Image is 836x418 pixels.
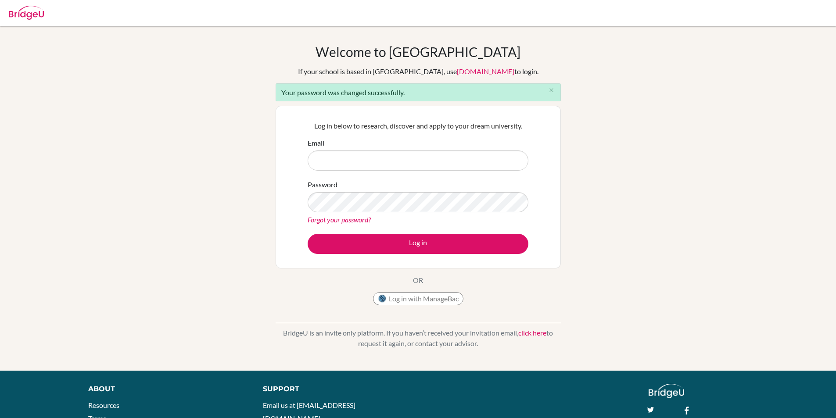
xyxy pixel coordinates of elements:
div: Your password was changed successfully. [276,83,561,101]
p: Log in below to research, discover and apply to your dream university. [308,121,528,131]
img: logo_white@2x-f4f0deed5e89b7ecb1c2cc34c3e3d731f90f0f143d5ea2071677605dd97b5244.png [649,384,684,398]
img: Bridge-U [9,6,44,20]
p: BridgeU is an invite only platform. If you haven’t received your invitation email, to request it ... [276,328,561,349]
div: Support [263,384,408,394]
div: If your school is based in [GEOGRAPHIC_DATA], use to login. [298,66,538,77]
button: Close [543,84,560,97]
i: close [548,87,555,93]
div: About [88,384,243,394]
p: OR [413,275,423,286]
button: Log in with ManageBac [373,292,463,305]
label: Password [308,179,337,190]
a: Resources [88,401,119,409]
a: click here [518,329,546,337]
h1: Welcome to [GEOGRAPHIC_DATA] [316,44,520,60]
button: Log in [308,234,528,254]
a: [DOMAIN_NAME] [457,67,514,75]
a: Forgot your password? [308,215,371,224]
label: Email [308,138,324,148]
